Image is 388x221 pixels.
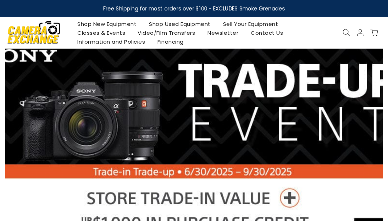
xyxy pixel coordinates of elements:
[201,28,245,37] a: Newsletter
[211,210,215,214] li: Page dot 6
[203,210,207,214] li: Page dot 5
[188,210,192,214] li: Page dot 3
[71,20,143,28] a: Shop New Equipment
[217,20,284,28] a: Sell Your Equipment
[173,210,177,214] li: Page dot 1
[245,28,289,37] a: Contact Us
[71,28,132,37] a: Classes & Events
[196,210,200,214] li: Page dot 4
[151,37,190,46] a: Financing
[71,37,151,46] a: Information and Policies
[132,28,201,37] a: Video/Film Transfers
[103,5,285,12] strong: Free Shipping for most orders over $100 - EXCLUDES Smoke Grenades
[181,210,185,214] li: Page dot 2
[143,20,217,28] a: Shop Used Equipment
